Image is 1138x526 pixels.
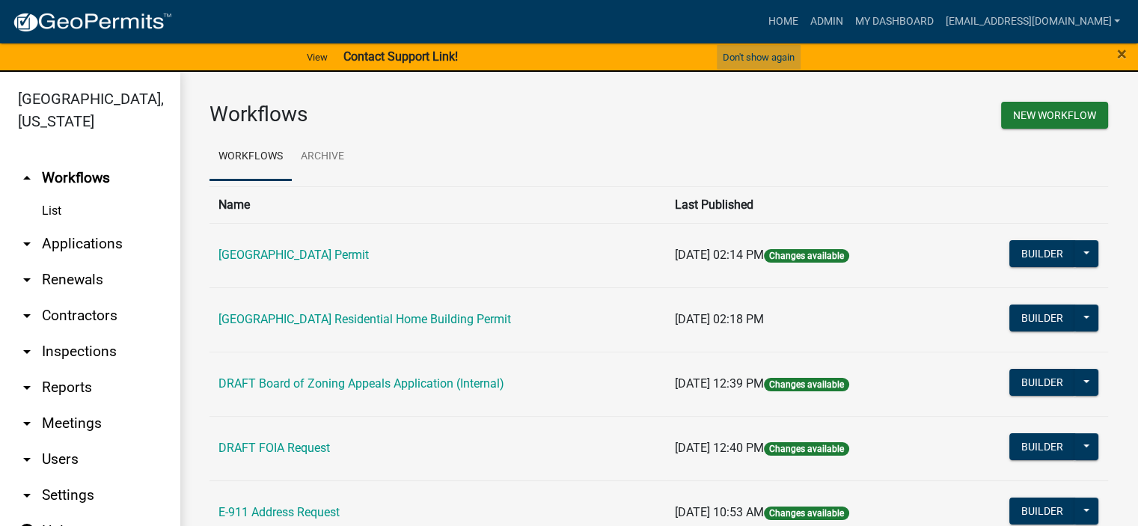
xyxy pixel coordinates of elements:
span: [DATE] 02:14 PM [675,248,764,262]
button: Builder [1009,369,1075,396]
span: [DATE] 12:40 PM [675,441,764,455]
span: Changes available [764,378,849,391]
th: Last Published [666,186,949,223]
th: Name [209,186,666,223]
button: Builder [1009,498,1075,525]
button: Builder [1009,433,1075,460]
i: arrow_drop_down [18,415,36,432]
button: Don't show again [717,45,801,70]
a: Home [762,7,804,36]
button: Builder [1009,240,1075,267]
span: [DATE] 02:18 PM [675,312,764,326]
a: [GEOGRAPHIC_DATA] Residential Home Building Permit [218,312,511,326]
h3: Workflows [209,102,648,127]
i: arrow_drop_down [18,343,36,361]
a: [EMAIL_ADDRESS][DOMAIN_NAME] [939,7,1126,36]
span: Changes available [764,249,849,263]
i: arrow_drop_up [18,169,36,187]
i: arrow_drop_down [18,486,36,504]
i: arrow_drop_down [18,271,36,289]
strong: Contact Support Link! [343,49,457,64]
a: E-911 Address Request [218,505,340,519]
i: arrow_drop_down [18,379,36,397]
a: DRAFT Board of Zoning Appeals Application (Internal) [218,376,504,391]
span: Changes available [764,442,849,456]
span: × [1117,43,1127,64]
i: arrow_drop_down [18,450,36,468]
a: DRAFT FOIA Request [218,441,330,455]
button: Close [1117,45,1127,63]
a: My Dashboard [848,7,939,36]
i: arrow_drop_down [18,235,36,253]
span: [DATE] 12:39 PM [675,376,764,391]
a: Workflows [209,133,292,181]
button: New Workflow [1001,102,1108,129]
a: View [301,45,334,70]
a: [GEOGRAPHIC_DATA] Permit [218,248,369,262]
span: [DATE] 10:53 AM [675,505,764,519]
a: Admin [804,7,848,36]
a: Archive [292,133,353,181]
button: Builder [1009,305,1075,331]
span: Changes available [764,507,849,520]
i: arrow_drop_down [18,307,36,325]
